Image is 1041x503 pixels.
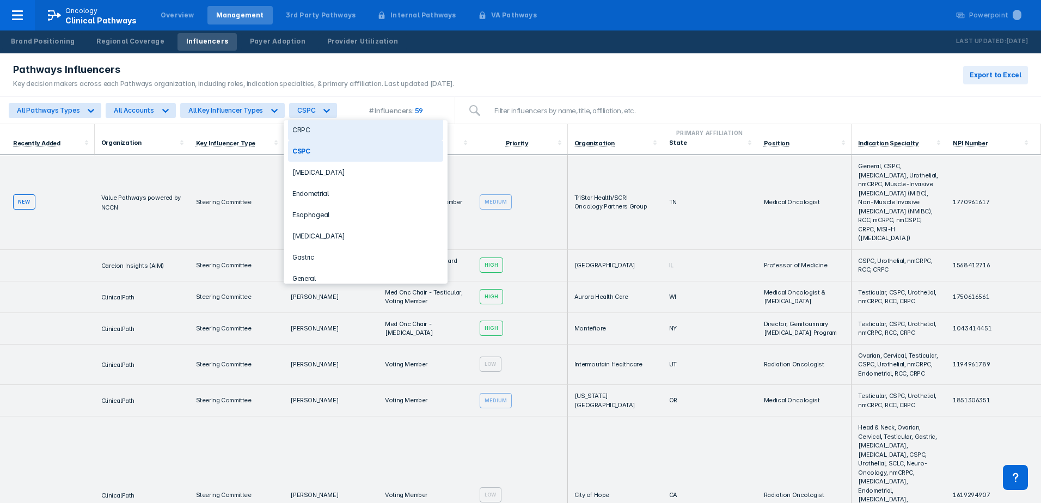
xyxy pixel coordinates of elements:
div: Recently Added [13,139,60,147]
div: State [669,139,744,146]
div: Medium [480,393,512,408]
div: General [288,268,443,289]
p: Last Updated: [956,36,1006,47]
a: Regional Coverage [88,33,173,51]
div: All Accounts [114,106,154,114]
td: NY [663,313,757,345]
td: Voting Member [378,385,473,416]
p: [DATE] [1006,36,1028,47]
td: [GEOGRAPHIC_DATA] [568,250,663,281]
div: Primary Affiliation [572,128,847,137]
a: Overview [152,6,203,24]
td: 1770961617 [946,155,1041,250]
div: [MEDICAL_DATA] [288,225,443,247]
div: [MEDICAL_DATA] [288,162,443,183]
div: Contact Support [1003,465,1028,490]
td: Steering Committee [189,385,284,416]
div: High [480,289,503,304]
td: [PERSON_NAME] [284,281,378,313]
a: 3rd Party Pathways [277,6,365,24]
a: Brand Positioning [2,33,83,51]
div: Indication Specialty [858,139,918,147]
div: CRPC [288,119,443,140]
td: Ovarian, Cervical, Testicular, CSPC, Urothelial, nmCRPC, Endometrial, RCC, CRPC [852,345,946,385]
div: High [480,321,503,336]
a: Carelon Insights (AIM) [101,261,164,269]
td: Intermoutain Healthcare [568,345,663,385]
a: ClinicalPath [101,491,134,499]
td: Medical Oncologist [757,385,852,416]
div: Management [216,10,264,20]
span: ClinicalPath [101,361,134,369]
span: 59 [413,106,432,115]
div: Regional Coverage [96,36,164,46]
div: Powerpoint [969,10,1021,20]
td: Director, Genitourinary [MEDICAL_DATA] Program [757,313,852,345]
td: [PERSON_NAME] [284,313,378,345]
td: [US_STATE][GEOGRAPHIC_DATA] [568,385,663,416]
span: Export to Excel [970,70,1021,80]
a: ClinicalPath [101,293,134,300]
a: Payer Adoption [241,33,314,51]
a: ClinicalPath [101,324,134,332]
td: UT [663,345,757,385]
td: Voting Member [378,345,473,385]
div: Organization [101,139,176,146]
div: All Pathways Types [17,106,79,114]
td: Steering Committee [189,313,284,345]
td: Steering Committee [189,345,284,385]
td: 1043414451 [946,313,1041,345]
div: Medium [480,194,512,210]
td: CSPC, Urothelial, nmCRPC, RCC, CRPC [852,250,946,281]
div: Overview [161,10,194,20]
button: Export to Excel [963,66,1028,84]
div: Gastric [288,247,443,268]
p: Oncology [65,6,98,16]
div: Position [764,139,789,147]
td: Med Onc Chair - [MEDICAL_DATA] [378,313,473,345]
div: Influencers [186,36,228,46]
span: Value Pathways powered by NCCN [101,194,181,211]
div: All Key Influencer Types [188,106,263,114]
div: Organization [574,139,615,147]
span: Clinical Pathways [65,16,137,25]
div: # Influencers: [369,106,413,115]
td: Steering Committee [189,281,284,313]
td: Medical Oncologist & [MEDICAL_DATA] [757,281,852,313]
td: Med Onc Chair - Testicular; Voting Member [378,281,473,313]
td: Testicular, CSPC, Urothelial, nmCRPC, RCC, CRPC [852,313,946,345]
td: Testicular, CSPC, Urothelial, nmCRPC, RCC, CRPC [852,385,946,416]
div: Low [480,357,501,372]
div: Payer Adoption [250,36,305,46]
a: Value Pathways powered by NCCN [101,193,181,211]
div: new [13,194,35,210]
a: ClinicalPath [101,396,134,404]
div: VA Pathways [491,10,537,20]
div: Key decision makers across each Pathways organization, including roles, indication specialties, &... [13,79,454,89]
td: Professor of Medicine [757,250,852,281]
td: OR [663,385,757,416]
td: [PERSON_NAME] [284,345,378,385]
div: CSPC [288,140,443,162]
div: Priority [506,139,529,147]
a: ClinicalPath [101,360,134,368]
div: Internal Pathways [390,10,456,20]
div: Brand Positioning [11,36,75,46]
div: High [480,257,503,273]
td: Steering Committee [189,250,284,281]
div: 3rd Party Pathways [286,10,356,20]
td: 1750616561 [946,281,1041,313]
div: Provider Utilization [327,36,398,46]
td: TriStar Health/SCRI Oncology Partners Group [568,155,663,250]
a: Influencers [177,33,237,51]
div: Endometrial [288,183,443,204]
td: Radiation Oncologist [757,345,852,385]
a: Provider Utilization [319,33,407,51]
td: TN [663,155,757,250]
div: Low [480,487,501,502]
div: Esophageal [288,204,443,225]
td: Medical Oncologist [757,155,852,250]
